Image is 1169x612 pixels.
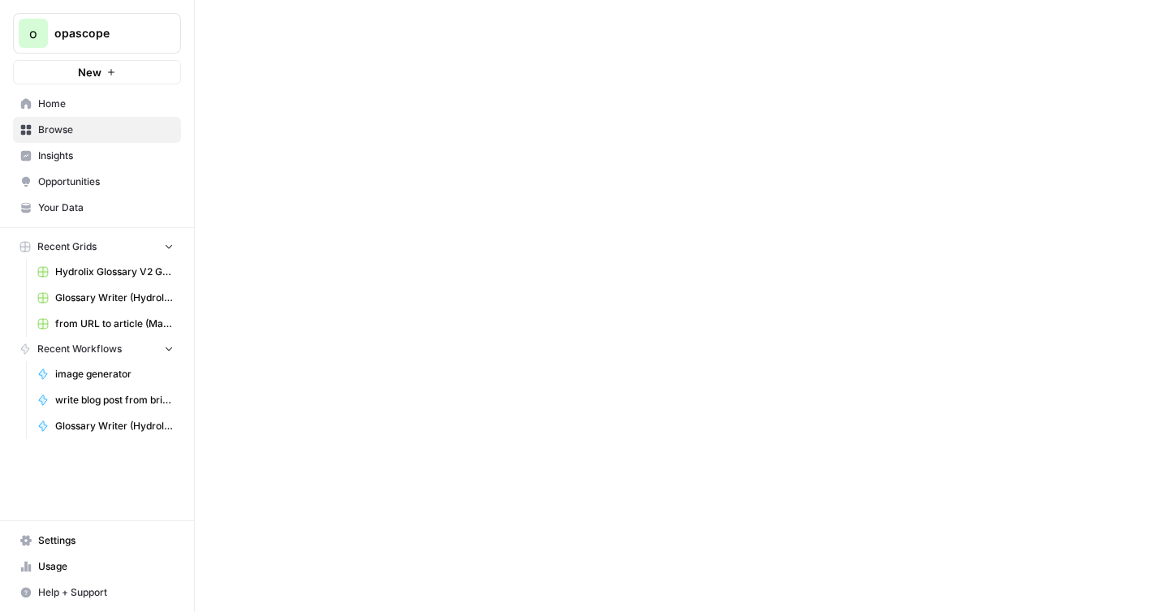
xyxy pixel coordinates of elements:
a: Glossary Writer (Hydrolix) Grid [30,285,181,311]
button: Help + Support [13,580,181,606]
button: Recent Grids [13,235,181,259]
a: Opportunities [13,169,181,195]
span: Opportunities [38,175,174,189]
span: Recent Grids [37,239,97,254]
span: Help + Support [38,585,174,600]
span: Insights [38,149,174,163]
span: Your Data [38,200,174,215]
span: from URL to article (MariaDB) [55,317,174,331]
a: Hydrolix Glossary V2 Grid [30,259,181,285]
a: Usage [13,554,181,580]
span: New [78,64,101,80]
a: Home [13,91,181,117]
span: Glossary Writer (Hydrolix) [55,419,174,433]
a: Your Data [13,195,181,221]
a: Insights [13,143,181,169]
span: Glossary Writer (Hydrolix) Grid [55,291,174,305]
a: write blog post from brief (Aroma360) [30,387,181,413]
span: Home [38,97,174,111]
button: Recent Workflows [13,337,181,361]
button: New [13,60,181,84]
a: Browse [13,117,181,143]
a: from URL to article (MariaDB) [30,311,181,337]
span: Usage [38,559,174,574]
a: image generator [30,361,181,387]
span: opascope [54,25,153,41]
span: Hydrolix Glossary V2 Grid [55,265,174,279]
span: write blog post from brief (Aroma360) [55,393,174,407]
a: Settings [13,528,181,554]
span: Settings [38,533,174,548]
span: o [29,24,37,43]
a: Glossary Writer (Hydrolix) [30,413,181,439]
span: image generator [55,367,174,381]
span: Recent Workflows [37,342,122,356]
button: Workspace: opascope [13,13,181,54]
span: Browse [38,123,174,137]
